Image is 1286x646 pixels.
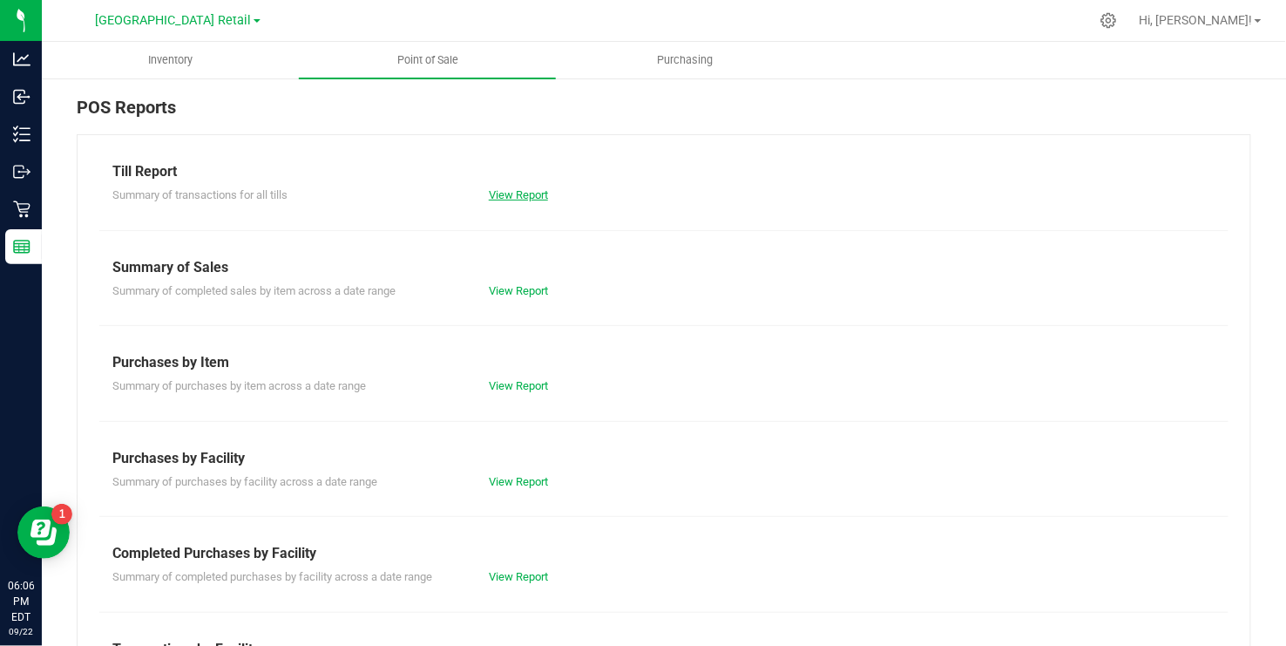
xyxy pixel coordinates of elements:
div: Manage settings [1098,12,1120,29]
div: Till Report [112,161,1215,182]
inline-svg: Analytics [13,51,30,68]
a: Purchasing [556,42,813,78]
span: Inventory [125,52,216,68]
span: Summary of transactions for all tills [112,188,288,201]
div: Summary of Sales [112,257,1215,278]
div: Purchases by Item [112,352,1215,373]
div: Purchases by Facility [112,448,1215,469]
a: View Report [489,188,548,201]
a: View Report [489,379,548,392]
p: 06:06 PM EDT [8,578,34,625]
span: Point of Sale [374,52,482,68]
a: View Report [489,475,548,488]
inline-svg: Inbound [13,88,30,105]
inline-svg: Outbound [13,163,30,180]
span: Purchasing [633,52,736,68]
span: [GEOGRAPHIC_DATA] Retail [96,13,252,28]
span: Summary of purchases by facility across a date range [112,475,377,488]
a: View Report [489,570,548,583]
iframe: Resource center unread badge [51,504,72,525]
a: Inventory [42,42,299,78]
inline-svg: Retail [13,201,30,218]
div: POS Reports [77,94,1251,134]
inline-svg: Reports [13,238,30,255]
a: Point of Sale [299,42,556,78]
span: Hi, [PERSON_NAME]! [1140,13,1253,27]
a: View Report [489,284,548,297]
iframe: Resource center [17,507,70,559]
span: Summary of completed purchases by facility across a date range [112,570,432,583]
span: Summary of purchases by item across a date range [112,379,366,392]
p: 09/22 [8,625,34,638]
div: Completed Purchases by Facility [112,543,1215,564]
inline-svg: Inventory [13,126,30,143]
span: Summary of completed sales by item across a date range [112,284,396,297]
